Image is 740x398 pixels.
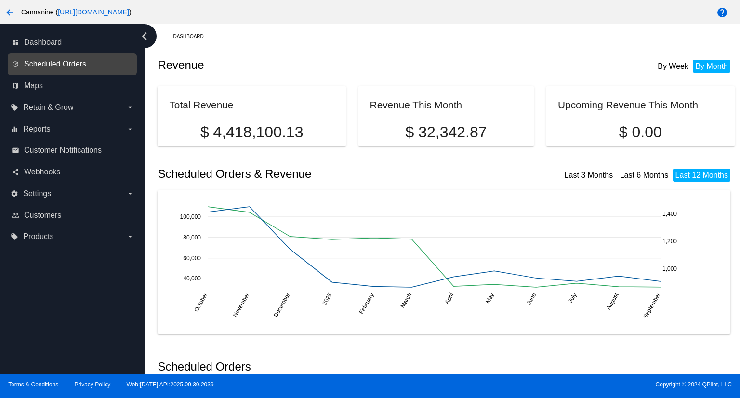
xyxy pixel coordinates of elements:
[12,82,19,90] i: map
[655,60,691,73] li: By Week
[567,292,578,304] text: July
[158,58,446,72] h2: Revenue
[605,292,620,311] text: August
[675,171,728,179] a: Last 12 Months
[23,103,73,112] span: Retain & Grow
[184,234,201,240] text: 80,000
[126,125,134,133] i: arrow_drop_down
[232,292,251,318] text: November
[444,292,455,305] text: April
[12,78,134,93] a: map Maps
[126,104,134,111] i: arrow_drop_down
[126,233,134,240] i: arrow_drop_down
[11,125,18,133] i: equalizer
[12,146,19,154] i: email
[565,171,613,179] a: Last 3 Months
[21,8,132,16] span: Cannanine ( )
[662,238,677,245] text: 1,200
[126,190,134,198] i: arrow_drop_down
[24,168,60,176] span: Webhooks
[484,292,495,305] text: May
[716,7,728,18] mat-icon: help
[12,143,134,158] a: email Customer Notifications
[12,35,134,50] a: dashboard Dashboard
[358,292,375,315] text: February
[558,99,698,110] h2: Upcoming Revenue This Month
[24,211,61,220] span: Customers
[8,381,58,388] a: Terms & Conditions
[4,7,15,18] mat-icon: arrow_back
[12,60,19,68] i: update
[24,38,62,47] span: Dashboard
[58,8,129,16] a: [URL][DOMAIN_NAME]
[127,381,214,388] a: Web:[DATE] API:2025.09.30.2039
[169,99,233,110] h2: Total Revenue
[558,123,723,141] p: $ 0.00
[11,104,18,111] i: local_offer
[184,254,201,261] text: 60,000
[620,171,669,179] a: Last 6 Months
[11,233,18,240] i: local_offer
[693,60,730,73] li: By Month
[399,292,413,309] text: March
[12,56,134,72] a: update Scheduled Orders
[158,167,446,181] h2: Scheduled Orders & Revenue
[75,381,111,388] a: Privacy Policy
[370,123,523,141] p: $ 32,342.87
[180,213,201,220] text: 100,000
[23,125,50,133] span: Reports
[193,292,209,313] text: October
[12,168,19,176] i: share
[662,265,677,272] text: 1,000
[12,164,134,180] a: share Webhooks
[370,99,462,110] h2: Revenue This Month
[662,210,677,217] text: 1,400
[184,275,201,282] text: 40,000
[642,292,662,319] text: September
[272,292,291,318] text: December
[137,28,152,44] i: chevron_left
[24,60,86,68] span: Scheduled Orders
[169,123,334,141] p: $ 4,418,100.13
[321,292,334,306] text: 2025
[23,232,53,241] span: Products
[12,39,19,46] i: dashboard
[378,381,732,388] span: Copyright © 2024 QPilot, LLC
[12,208,134,223] a: people_outline Customers
[12,212,19,219] i: people_outline
[173,29,212,44] a: Dashboard
[23,189,51,198] span: Settings
[158,360,446,373] h2: Scheduled Orders
[11,190,18,198] i: settings
[24,81,43,90] span: Maps
[24,146,102,155] span: Customer Notifications
[526,292,538,306] text: June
